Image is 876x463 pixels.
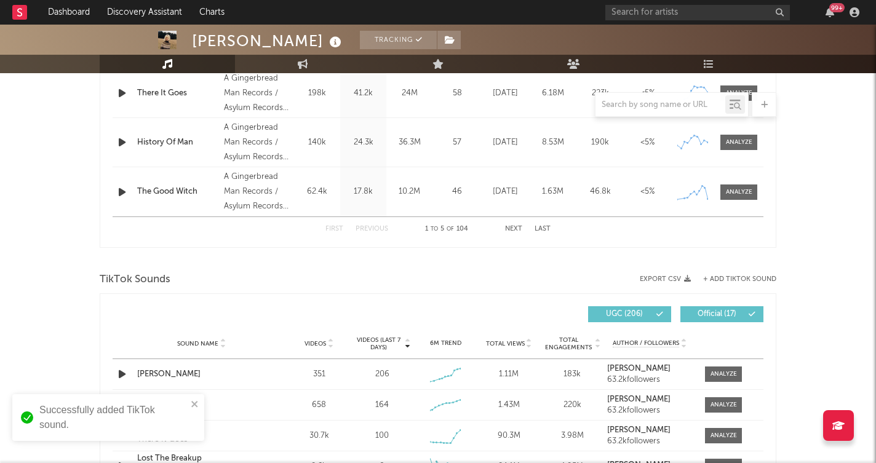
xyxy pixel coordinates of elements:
input: Search for artists [605,5,790,20]
div: 190k [579,137,621,149]
div: 63.2k followers [607,376,693,384]
div: 46 [436,186,479,198]
button: First [325,226,343,232]
span: to [431,226,438,232]
div: 100 [375,430,389,442]
div: 8.53M [532,137,573,149]
div: 6M Trend [417,339,474,348]
div: 58 [436,87,479,100]
div: 24.3k [343,137,383,149]
input: Search by song name or URL [595,100,725,110]
div: 36.3M [389,137,429,149]
button: Last [535,226,551,232]
div: [DATE] [485,186,526,198]
div: [PERSON_NAME] [192,31,344,51]
div: 46.8k [579,186,621,198]
div: 99 + [829,3,845,12]
div: <5% [627,87,668,100]
div: 223k [579,87,621,100]
span: Sound Name [177,340,218,347]
div: 17.8k [343,186,383,198]
div: 57 [436,137,479,149]
span: Official ( 17 ) [688,311,745,318]
span: TikTok Sounds [100,272,170,287]
button: + Add TikTok Sound [703,276,776,283]
div: 6.18M [532,87,573,100]
button: 99+ [826,7,834,17]
a: [PERSON_NAME] [137,368,266,381]
div: 1 5 104 [413,222,480,237]
strong: [PERSON_NAME] [607,365,671,373]
button: Previous [356,226,388,232]
div: [DATE] [485,87,526,100]
span: Videos [305,340,326,347]
div: 658 [290,399,348,411]
button: + Add TikTok Sound [691,276,776,283]
div: 1.11M [480,368,538,381]
div: A Gingerbread Man Records / Asylum Records UK release, Under exclusive license to Warner Music UK... [224,170,291,214]
div: 206 [375,368,389,381]
div: 198k [297,87,337,100]
div: 63.2k followers [607,437,693,446]
button: Official(17) [680,306,763,322]
div: 183k [544,368,601,381]
div: 164 [375,399,389,411]
button: Export CSV [640,275,691,283]
div: 10.2M [389,186,429,198]
div: <5% [627,137,668,149]
a: History Of Man [137,137,218,149]
div: 63.2k followers [607,406,693,415]
div: 1.63M [532,186,573,198]
div: 3.98M [544,430,601,442]
div: 62.4k [297,186,337,198]
div: 30.7k [290,430,348,442]
div: Successfully added TikTok sound. [39,403,187,432]
span: Author / Followers [613,339,679,347]
span: of [447,226,454,232]
div: 41.2k [343,87,383,100]
div: <5% [627,186,668,198]
a: [PERSON_NAME] [607,426,693,435]
div: 140k [297,137,337,149]
div: 220k [544,399,601,411]
span: UGC ( 206 ) [596,311,653,318]
span: Videos (last 7 days) [354,336,404,351]
button: UGC(206) [588,306,671,322]
button: close [191,399,199,411]
a: There It Goes [137,87,218,100]
div: [DATE] [485,137,526,149]
span: Total Engagements [544,336,594,351]
a: [PERSON_NAME] [607,395,693,404]
button: Next [505,226,522,232]
strong: [PERSON_NAME] [607,426,671,434]
a: The Good Witch [137,186,218,198]
div: 1.43M [480,399,538,411]
a: [PERSON_NAME] [607,365,693,373]
strong: [PERSON_NAME] [607,395,671,403]
button: Tracking [360,31,437,49]
div: 24M [389,87,429,100]
div: 351 [290,368,348,381]
div: A Gingerbread Man Records / Asylum Records UK release, Under exclusive license to Warner Music UK... [224,121,291,165]
div: 90.3M [480,430,538,442]
span: Total Views [486,340,525,347]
